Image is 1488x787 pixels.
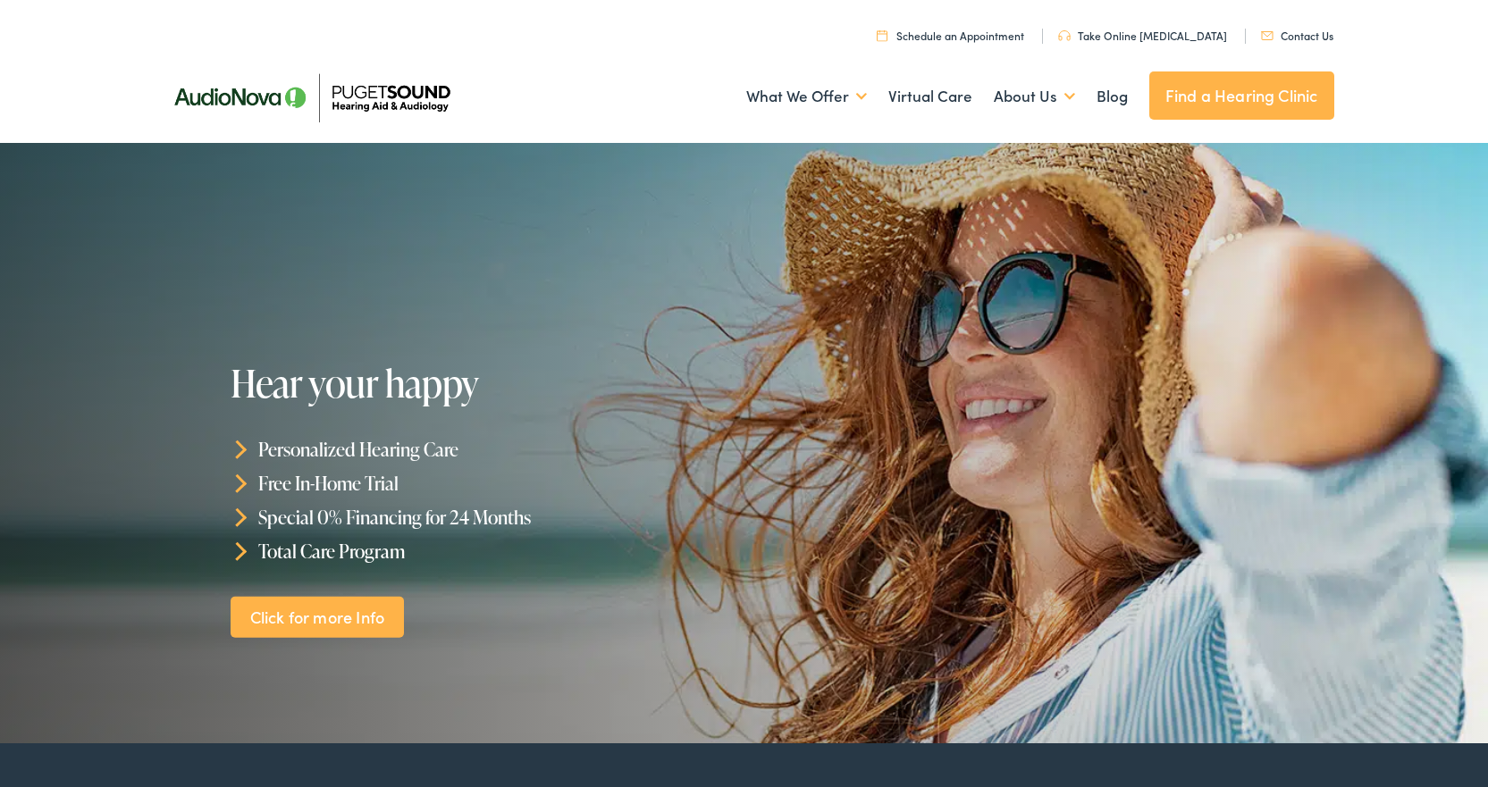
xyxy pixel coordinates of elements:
[1261,28,1333,43] a: Contact Us
[994,63,1075,130] a: About Us
[1058,30,1071,41] img: utility icon
[231,533,752,567] li: Total Care Program
[1097,63,1128,130] a: Blog
[231,500,752,534] li: Special 0% Financing for 24 Months
[231,596,404,638] a: Click for more Info
[231,466,752,500] li: Free In-Home Trial
[877,29,887,41] img: utility icon
[1149,71,1334,120] a: Find a Hearing Clinic
[231,363,752,404] h1: Hear your happy
[888,63,972,130] a: Virtual Care
[746,63,867,130] a: What We Offer
[231,432,752,466] li: Personalized Hearing Care
[1261,31,1274,40] img: utility icon
[1058,28,1227,43] a: Take Online [MEDICAL_DATA]
[877,28,1024,43] a: Schedule an Appointment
